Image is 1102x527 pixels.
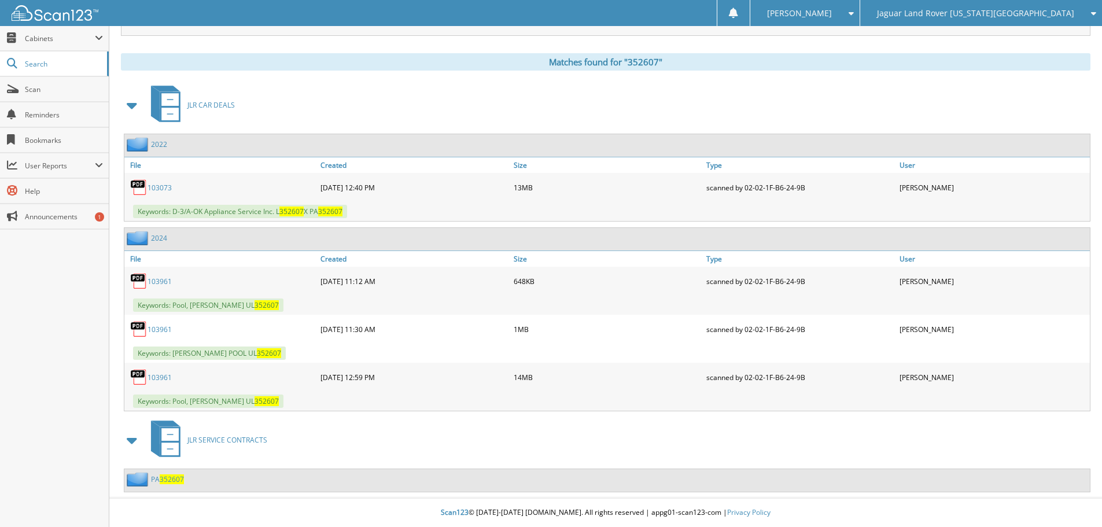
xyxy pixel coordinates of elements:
span: 352607 [257,348,281,358]
span: Search [25,59,101,69]
div: [PERSON_NAME] [897,318,1090,341]
div: [PERSON_NAME] [897,366,1090,389]
iframe: Chat Widget [1044,471,1102,527]
span: Help [25,186,103,196]
span: Scan123 [441,507,469,517]
div: [DATE] 11:30 AM [318,318,511,341]
a: PA352607 [151,474,184,484]
img: PDF.png [130,179,148,196]
a: 2022 [151,139,167,149]
img: scan123-logo-white.svg [12,5,98,21]
span: 352607 [318,207,342,216]
div: scanned by 02-02-1F-B6-24-9B [703,270,897,293]
span: Reminders [25,110,103,120]
a: 2024 [151,233,167,243]
a: Type [703,251,897,267]
a: Size [511,157,704,173]
a: Created [318,251,511,267]
div: scanned by 02-02-1F-B6-24-9B [703,366,897,389]
span: Announcements [25,212,103,222]
span: Cabinets [25,34,95,43]
div: 648KB [511,270,704,293]
a: Created [318,157,511,173]
a: 103073 [148,183,172,193]
img: folder2.png [127,137,151,152]
div: [DATE] 12:40 PM [318,176,511,199]
span: Keywords: Pool, [PERSON_NAME] UL [133,395,283,408]
a: Privacy Policy [727,507,771,517]
span: Jaguar Land Rover [US_STATE][GEOGRAPHIC_DATA] [877,10,1074,17]
div: 1 [95,212,104,222]
div: [PERSON_NAME] [897,176,1090,199]
img: PDF.png [130,368,148,386]
a: 103961 [148,325,172,334]
span: JLR CAR DEALS [187,100,235,110]
a: File [124,157,318,173]
a: User [897,157,1090,173]
a: 103961 [148,277,172,286]
span: Keywords: D-3/A-OK Appliance Service Inc. L X PA [133,205,347,218]
div: scanned by 02-02-1F-B6-24-9B [703,318,897,341]
div: © [DATE]-[DATE] [DOMAIN_NAME]. All rights reserved | appg01-scan123-com | [109,499,1102,527]
span: Keywords: Pool, [PERSON_NAME] UL [133,298,283,312]
div: Matches found for "352607" [121,53,1090,71]
img: folder2.png [127,231,151,245]
a: JLR CAR DEALS [144,82,235,128]
img: folder2.png [127,472,151,487]
span: 352607 [255,300,279,310]
span: Bookmarks [25,135,103,145]
div: 13MB [511,176,704,199]
span: User Reports [25,161,95,171]
span: 352607 [160,474,184,484]
div: [DATE] 11:12 AM [318,270,511,293]
a: Type [703,157,897,173]
div: [DATE] 12:59 PM [318,366,511,389]
span: 352607 [255,396,279,406]
span: Scan [25,84,103,94]
span: [PERSON_NAME] [767,10,832,17]
a: File [124,251,318,267]
span: Keywords: [PERSON_NAME] POOL UL [133,347,286,360]
a: Size [511,251,704,267]
div: 1MB [511,318,704,341]
a: JLR SERVICE CONTRACTS [144,417,267,463]
span: 352607 [279,207,304,216]
img: PDF.png [130,272,148,290]
a: 103961 [148,373,172,382]
img: PDF.png [130,320,148,338]
span: JLR SERVICE CONTRACTS [187,435,267,445]
div: scanned by 02-02-1F-B6-24-9B [703,176,897,199]
div: [PERSON_NAME] [897,270,1090,293]
a: User [897,251,1090,267]
div: 14MB [511,366,704,389]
